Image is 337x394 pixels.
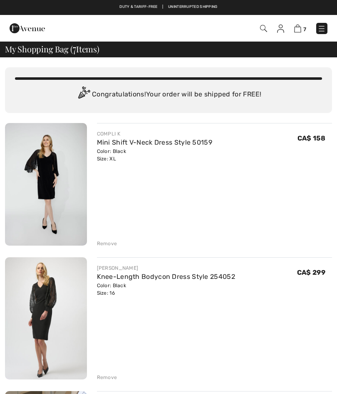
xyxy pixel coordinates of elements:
img: Search [260,25,267,32]
a: 7 [294,23,306,33]
img: Shopping Bag [294,25,301,32]
div: Remove [97,240,117,247]
div: Remove [97,374,117,381]
span: 7 [303,26,306,32]
a: Knee-Length Bodycon Dress Style 254052 [97,273,235,281]
img: My Info [277,25,284,33]
span: My Shopping Bag ( Items) [5,45,99,53]
span: CA$ 299 [297,268,325,276]
img: Knee-Length Bodycon Dress Style 254052 [5,257,87,379]
img: Menu [317,25,326,33]
img: Mini Shift V-Neck Dress Style 50159 [5,123,87,246]
div: COMPLI K [97,130,213,138]
a: Mini Shift V-Neck Dress Style 50159 [97,138,213,146]
div: Color: Black Size: 16 [97,282,235,297]
div: Color: Black Size: XL [97,148,213,163]
span: 7 [73,43,76,54]
img: 1ère Avenue [10,20,45,37]
div: Congratulations! Your order will be shipped for FREE! [15,86,322,103]
img: Congratulation2.svg [75,86,92,103]
span: CA$ 158 [297,134,325,142]
a: 1ère Avenue [10,24,45,32]
div: [PERSON_NAME] [97,264,235,272]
